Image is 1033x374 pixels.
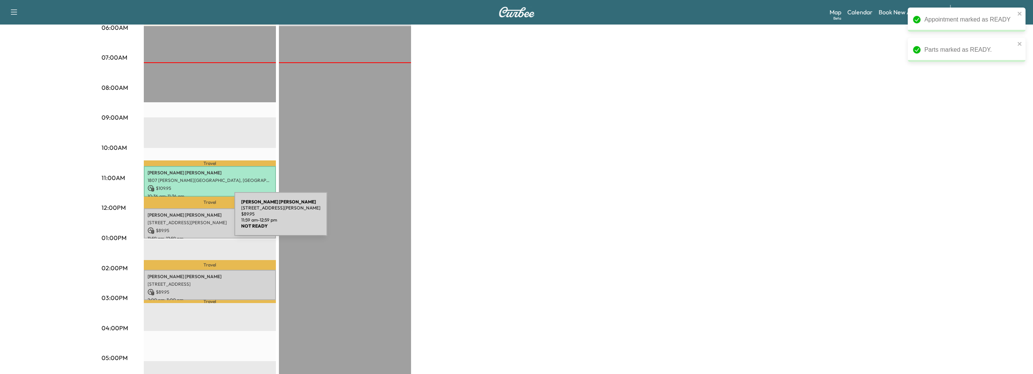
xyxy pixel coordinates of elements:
[148,177,272,183] p: 1807 [PERSON_NAME][GEOGRAPHIC_DATA], [GEOGRAPHIC_DATA], [GEOGRAPHIC_DATA], [GEOGRAPHIC_DATA]
[102,113,128,122] p: 09:00AM
[144,197,276,208] p: Travel
[102,143,127,152] p: 10:00AM
[102,263,128,272] p: 02:00PM
[102,23,128,32] p: 06:00AM
[924,15,1015,24] div: Appointment marked as READY
[148,289,272,296] p: $ 89.95
[241,223,268,229] b: NOT READY
[148,274,272,280] p: [PERSON_NAME] [PERSON_NAME]
[102,323,128,332] p: 04:00PM
[833,15,841,21] div: Beta
[148,193,272,199] p: 10:36 am - 11:36 am
[148,235,272,242] p: 11:59 am - 12:59 pm
[241,205,320,211] p: [STREET_ADDRESS][PERSON_NAME]
[102,173,125,182] p: 11:00AM
[144,260,276,270] p: Travel
[102,353,128,362] p: 05:00PM
[148,185,272,192] p: $ 109.95
[102,233,126,242] p: 01:00PM
[102,53,127,62] p: 07:00AM
[102,83,128,92] p: 08:00AM
[148,227,272,234] p: $ 89.95
[148,281,272,287] p: [STREET_ADDRESS]
[144,160,276,166] p: Travel
[241,199,316,205] b: [PERSON_NAME] [PERSON_NAME]
[924,45,1015,54] div: Parts marked as READY.
[830,8,841,17] a: MapBeta
[499,7,535,17] img: Curbee Logo
[148,212,272,218] p: [PERSON_NAME] [PERSON_NAME]
[847,8,873,17] a: Calendar
[148,297,272,303] p: 2:00 pm - 3:00 pm
[148,170,272,176] p: [PERSON_NAME] [PERSON_NAME]
[1017,41,1022,47] button: close
[241,211,320,217] p: $ 89.95
[879,8,942,17] a: Book New Appointment
[148,220,272,226] p: [STREET_ADDRESS][PERSON_NAME]
[144,300,276,303] p: Travel
[1017,11,1022,17] button: close
[241,217,320,223] p: 11:59 am - 12:59 pm
[102,203,126,212] p: 12:00PM
[102,293,128,302] p: 03:00PM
